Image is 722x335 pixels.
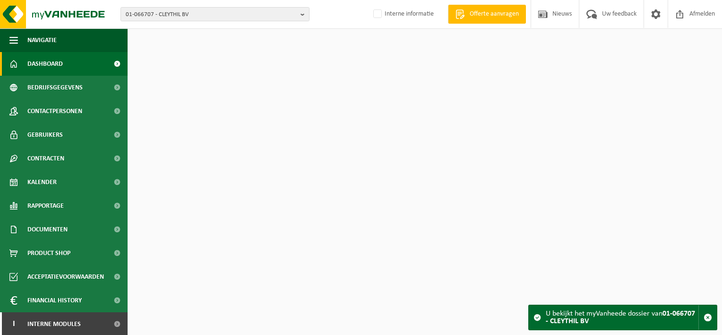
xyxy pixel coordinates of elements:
label: Interne informatie [371,7,434,21]
div: U bekijkt het myVanheede dossier van [546,305,698,330]
strong: 01-066707 - CLEYTHIL BV [546,310,695,325]
span: Contactpersonen [27,99,82,123]
span: Kalender [27,170,57,194]
span: Gebruikers [27,123,63,147]
button: 01-066707 - CLEYTHIL BV [120,7,309,21]
a: Offerte aanvragen [448,5,526,24]
span: Navigatie [27,28,57,52]
span: Contracten [27,147,64,170]
span: Offerte aanvragen [467,9,521,19]
span: Bedrijfsgegevens [27,76,83,99]
span: 01-066707 - CLEYTHIL BV [126,8,297,22]
span: Rapportage [27,194,64,218]
span: Financial History [27,289,82,312]
span: Product Shop [27,241,70,265]
span: Acceptatievoorwaarden [27,265,104,289]
span: Documenten [27,218,68,241]
span: Dashboard [27,52,63,76]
